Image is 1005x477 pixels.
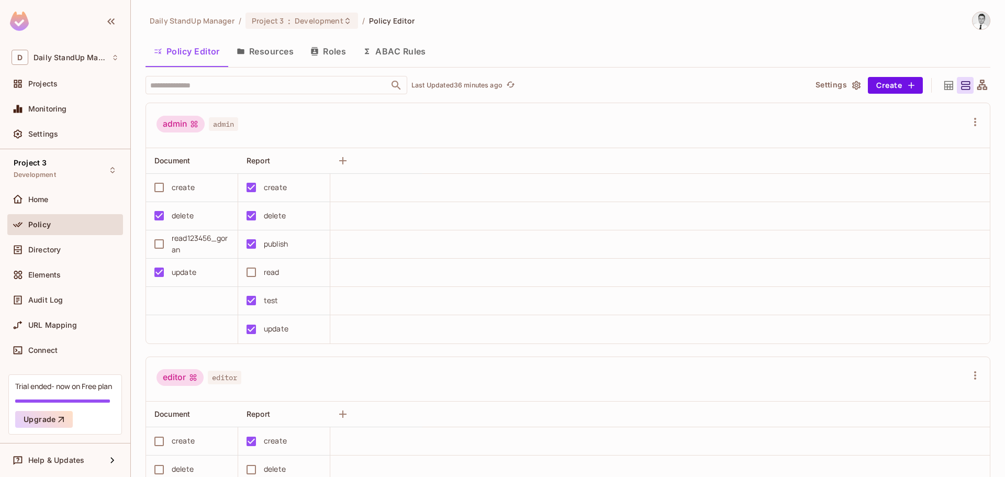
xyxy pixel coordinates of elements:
[302,38,354,64] button: Roles
[154,156,190,165] span: Document
[28,271,61,279] span: Elements
[411,81,502,90] p: Last Updated 36 minutes ago
[264,323,288,335] div: update
[868,77,923,94] button: Create
[28,246,61,254] span: Directory
[172,182,195,193] div: create
[157,369,204,386] div: editor
[28,105,67,113] span: Monitoring
[505,79,517,92] button: refresh
[389,78,404,93] button: Open
[14,171,56,179] span: Development
[228,38,302,64] button: Resources
[172,232,229,256] div: read123456_goran
[28,80,58,88] span: Projects
[28,130,58,138] span: Settings
[811,77,864,94] button: Settings
[28,195,49,204] span: Home
[10,12,29,31] img: SReyMgAAAABJRU5ErkJggg==
[264,238,288,250] div: publish
[239,16,241,26] li: /
[209,117,238,131] span: admin
[264,267,280,278] div: read
[28,296,63,304] span: Audit Log
[264,295,278,306] div: test
[247,409,270,418] span: Report
[12,50,28,65] span: D
[33,53,106,62] span: Workspace: Daily StandUp Manager
[252,16,284,26] span: Project 3
[150,16,234,26] span: the active workspace
[172,435,195,447] div: create
[295,16,343,26] span: Development
[264,463,286,475] div: delete
[172,210,194,221] div: delete
[502,79,517,92] span: Click to refresh data
[15,411,73,428] button: Upgrade
[354,38,434,64] button: ABAC Rules
[208,371,241,384] span: editor
[506,80,515,91] span: refresh
[157,116,205,132] div: admin
[362,16,365,26] li: /
[247,156,270,165] span: Report
[287,17,291,25] span: :
[369,16,415,26] span: Policy Editor
[264,435,287,447] div: create
[15,381,112,391] div: Trial ended- now on Free plan
[28,346,58,354] span: Connect
[28,321,77,329] span: URL Mapping
[28,220,51,229] span: Policy
[172,463,194,475] div: delete
[14,159,47,167] span: Project 3
[146,38,228,64] button: Policy Editor
[264,182,287,193] div: create
[28,456,84,464] span: Help & Updates
[154,409,190,418] span: Document
[172,267,196,278] div: update
[973,12,990,29] img: Goran Jovanovic
[264,210,286,221] div: delete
